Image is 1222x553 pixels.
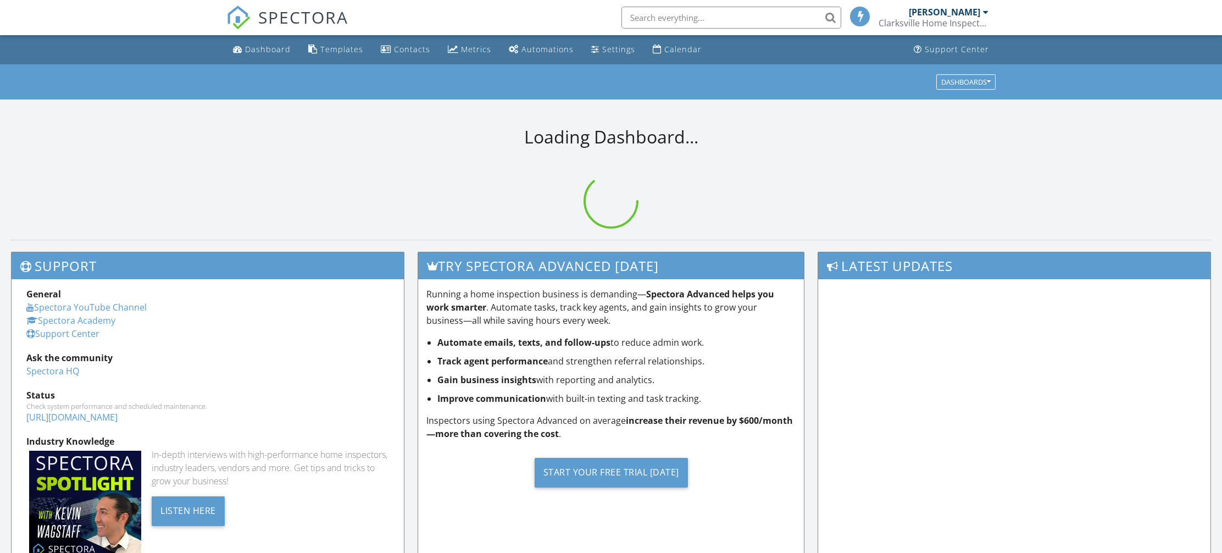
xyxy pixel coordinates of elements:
a: Support Center [909,40,993,60]
a: Metrics [443,40,496,60]
div: Templates [320,44,363,54]
h3: Latest Updates [818,252,1210,279]
div: Status [26,389,389,402]
strong: Spectora Advanced helps you work smarter [426,288,774,313]
strong: increase their revenue by $600/month—more than covering the cost [426,414,793,440]
div: Dashboards [941,78,991,86]
p: Running a home inspection business is demanding— . Automate tasks, track key agents, and gain ins... [426,287,796,327]
a: SPECTORA [226,15,348,38]
div: Industry Knowledge [26,435,389,448]
strong: Improve communication [437,392,546,405]
h3: Support [12,252,404,279]
strong: Gain business insights [437,374,536,386]
li: with reporting and analytics. [437,373,796,386]
div: Calendar [664,44,702,54]
div: Ask the community [26,351,389,364]
a: Spectora Academy [26,314,115,327]
strong: Track agent performance [437,355,548,367]
li: and strengthen referral relationships. [437,355,796,368]
div: Listen Here [152,496,225,526]
div: Automations [521,44,574,54]
a: Dashboard [229,40,295,60]
div: Support Center [925,44,989,54]
strong: Automate emails, texts, and follow-ups [437,336,610,349]
a: Spectora YouTube Channel [26,301,147,313]
div: Dashboard [245,44,291,54]
h3: Try spectora advanced [DATE] [418,252,804,279]
div: Contacts [394,44,430,54]
li: with built-in texting and task tracking. [437,392,796,405]
a: Templates [304,40,368,60]
div: In-depth interviews with high-performance home inspectors, industry leaders, vendors and more. Ge... [152,448,389,488]
strong: General [26,288,61,300]
div: [PERSON_NAME] [909,7,980,18]
a: Calendar [648,40,706,60]
a: Settings [587,40,640,60]
div: Metrics [461,44,491,54]
a: Start Your Free Trial [DATE] [426,449,796,496]
input: Search everything... [621,7,841,29]
a: Contacts [376,40,435,60]
div: Clarksville Home Inspectors [879,18,988,29]
div: Start Your Free Trial [DATE] [535,458,688,488]
a: Spectora HQ [26,365,79,377]
a: Automations (Basic) [504,40,578,60]
a: Support Center [26,328,99,340]
a: [URL][DOMAIN_NAME] [26,411,118,423]
p: Inspectors using Spectora Advanced on average . [426,414,796,440]
div: Settings [602,44,635,54]
a: Listen Here [152,504,225,516]
li: to reduce admin work. [437,336,796,349]
button: Dashboards [936,74,996,90]
span: SPECTORA [258,5,348,29]
img: The Best Home Inspection Software - Spectora [226,5,251,30]
div: Check system performance and scheduled maintenance. [26,402,389,411]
